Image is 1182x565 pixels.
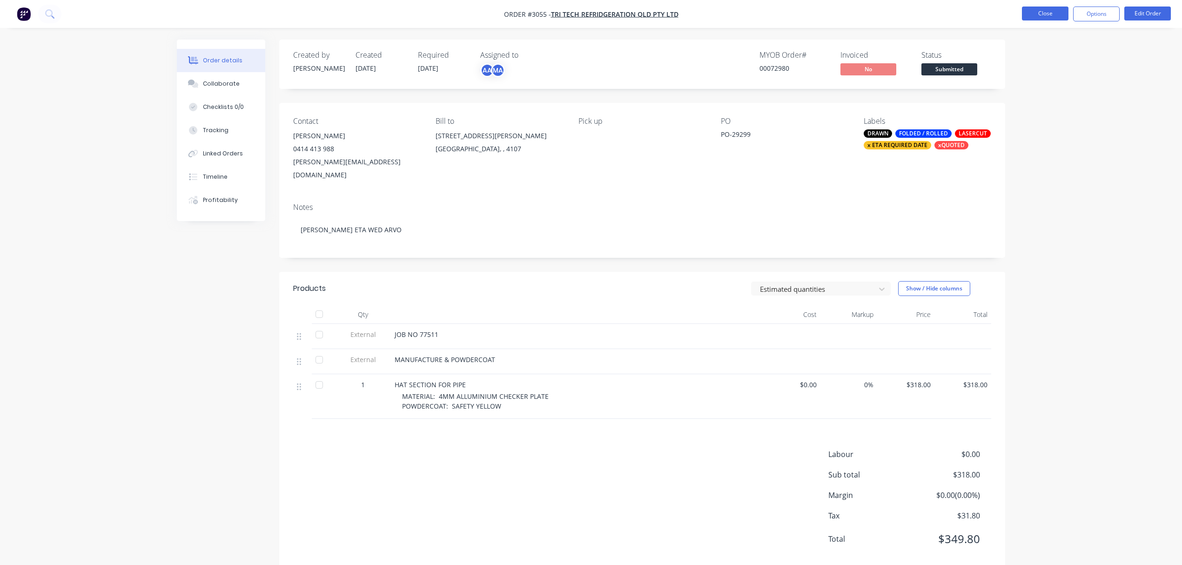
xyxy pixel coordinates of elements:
div: Bill to [436,117,563,126]
button: Tracking [177,119,265,142]
div: [STREET_ADDRESS][PERSON_NAME][GEOGRAPHIC_DATA], , 4107 [436,129,563,159]
div: Required [418,51,469,60]
button: Options [1073,7,1120,21]
span: 1 [361,380,365,390]
span: $318.00 [938,380,988,390]
div: FOLDED / ROLLED [895,129,952,138]
div: Order details [203,56,242,65]
span: MATERIAL: 4MM ALLUMINIUM CHECKER PLATE POWDERCOAT: SAFETY YELLOW [402,392,549,410]
div: Collaborate [203,80,240,88]
div: Timeline [203,173,228,181]
span: JOB NO 77511 [395,330,438,339]
span: External [339,330,387,339]
div: Labels [864,117,991,126]
div: PO-29299 [721,129,837,142]
button: AAMA [480,63,505,77]
div: LASERCUT [955,129,991,138]
div: Qty [335,305,391,324]
div: [PERSON_NAME] ETA WED ARVO [293,215,991,244]
div: Linked Orders [203,149,243,158]
span: Order #3055 - [504,10,551,19]
span: MANUFACTURE & POWDERCOAT [395,355,495,364]
span: Margin [828,490,911,501]
span: $31.80 [911,510,980,521]
span: Total [828,533,911,545]
div: Tracking [203,126,228,135]
span: Labour [828,449,911,460]
span: 0% [824,380,874,390]
button: Timeline [177,165,265,188]
span: Sub total [828,469,911,480]
button: Collaborate [177,72,265,95]
span: $318.00 [911,469,980,480]
div: Created [356,51,407,60]
div: [PERSON_NAME]0414 413 988[PERSON_NAME][EMAIL_ADDRESS][DOMAIN_NAME] [293,129,421,182]
div: Checklists 0/0 [203,103,244,111]
div: Assigned to [480,51,573,60]
div: Products [293,283,326,294]
div: x ETA REQUIRED DATE [864,141,931,149]
span: HAT SECTION FOR PIPE [395,380,466,389]
div: Total [934,305,992,324]
a: Tri Tech Refridgeration QLD Pty Ltd [551,10,678,19]
div: Profitability [203,196,238,204]
span: Tax [828,510,911,521]
button: Close [1022,7,1068,20]
div: 00072980 [759,63,829,73]
button: Order details [177,49,265,72]
div: MYOB Order # [759,51,829,60]
span: $0.00 [767,380,817,390]
span: $0.00 [911,449,980,460]
span: No [840,63,896,75]
div: MA [491,63,505,77]
div: Cost [763,305,820,324]
div: AA [480,63,494,77]
span: $318.00 [881,380,931,390]
div: Created by [293,51,344,60]
img: Factory [17,7,31,21]
div: [PERSON_NAME] [293,63,344,73]
div: Price [877,305,934,324]
button: Linked Orders [177,142,265,165]
div: Status [921,51,991,60]
div: [STREET_ADDRESS][PERSON_NAME] [436,129,563,142]
button: Show / Hide columns [898,281,970,296]
button: Submitted [921,63,977,77]
div: DRAWN [864,129,892,138]
div: Notes [293,203,991,212]
div: Contact [293,117,421,126]
div: 0414 413 988 [293,142,421,155]
div: xQUOTED [934,141,968,149]
button: Profitability [177,188,265,212]
button: Checklists 0/0 [177,95,265,119]
div: [GEOGRAPHIC_DATA], , 4107 [436,142,563,155]
div: Pick up [578,117,706,126]
div: Markup [820,305,878,324]
button: Edit Order [1124,7,1171,20]
span: [DATE] [356,64,376,73]
span: External [339,355,387,364]
span: Submitted [921,63,977,75]
div: [PERSON_NAME] [293,129,421,142]
div: PO [721,117,848,126]
span: $349.80 [911,531,980,547]
div: Invoiced [840,51,910,60]
span: [DATE] [418,64,438,73]
span: $0.00 ( 0.00 %) [911,490,980,501]
div: [PERSON_NAME][EMAIL_ADDRESS][DOMAIN_NAME] [293,155,421,182]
